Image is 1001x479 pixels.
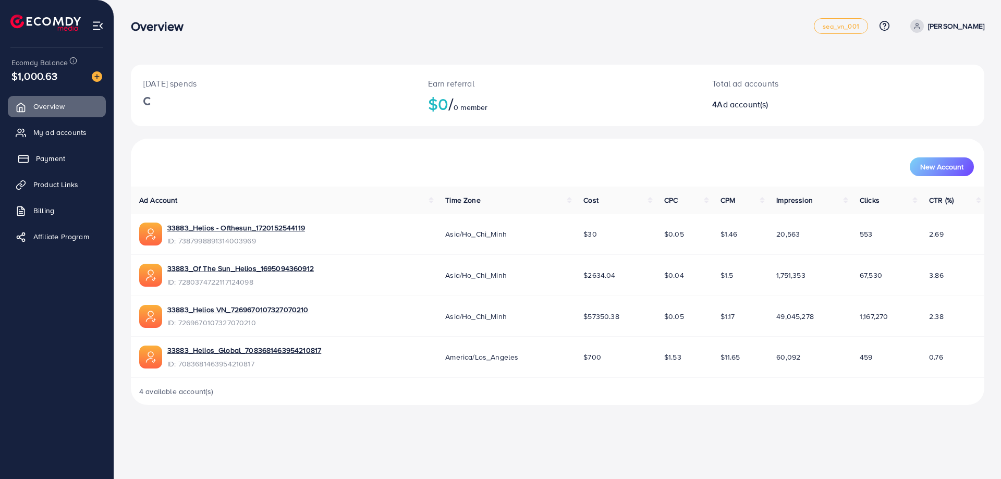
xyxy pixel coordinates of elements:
span: sea_vn_001 [823,23,859,30]
img: ic-ads-acc.e4c84228.svg [139,305,162,328]
h2: $0 [428,94,688,114]
span: Impression [776,195,813,205]
a: 33883_Of The Sun_Helios_1695094360912 [167,263,314,274]
span: CTR (%) [929,195,954,205]
span: 0 member [454,102,487,113]
span: 20,563 [776,229,800,239]
span: 60,092 [776,352,800,362]
a: Overview [8,96,106,117]
span: CPC [664,195,678,205]
a: My ad accounts [8,122,106,143]
span: 553 [860,229,872,239]
span: Payment [36,153,65,164]
p: [PERSON_NAME] [928,20,984,32]
span: / [448,92,454,116]
h2: 4 [712,100,900,109]
span: 3.86 [929,270,944,280]
a: sea_vn_001 [814,18,868,34]
span: $0.04 [664,270,684,280]
span: ID: 7083681463954210817 [167,359,321,369]
span: $57350.38 [583,311,619,322]
span: 0.76 [929,352,943,362]
span: New Account [920,163,963,170]
span: Ad Account [139,195,178,205]
span: 49,045,278 [776,311,814,322]
span: 1,167,270 [860,311,888,322]
img: menu [92,20,104,32]
span: $1.53 [664,352,681,362]
span: $1,000.63 [11,68,57,83]
span: America/Los_Angeles [445,352,518,362]
span: Ad account(s) [717,99,768,110]
a: 33883_Helios - Ofthesun_1720152544119 [167,223,305,233]
img: ic-ads-acc.e4c84228.svg [139,346,162,369]
span: Overview [33,101,65,112]
span: Asia/Ho_Chi_Minh [445,270,507,280]
span: 4 available account(s) [139,386,214,397]
span: $1.46 [721,229,738,239]
span: 2.38 [929,311,944,322]
a: Payment [8,148,106,169]
span: Time Zone [445,195,480,205]
span: My ad accounts [33,127,87,138]
span: Asia/Ho_Chi_Minh [445,311,507,322]
span: ID: 7387998891314003969 [167,236,305,246]
img: ic-ads-acc.e4c84228.svg [139,223,162,245]
span: Affiliate Program [33,231,89,242]
span: ID: 7269670107327070210 [167,317,309,328]
span: $1.17 [721,311,735,322]
span: CPM [721,195,735,205]
a: Product Links [8,174,106,195]
span: 2.69 [929,229,944,239]
img: image [92,71,102,82]
span: Billing [33,205,54,216]
span: Ecomdy Balance [11,57,68,68]
p: Total ad accounts [712,77,900,90]
a: [PERSON_NAME] [906,19,984,33]
span: Cost [583,195,599,205]
span: $2634.04 [583,270,615,280]
img: ic-ads-acc.e4c84228.svg [139,264,162,287]
span: $700 [583,352,601,362]
span: 67,530 [860,270,882,280]
a: 33883_Helios_Global_7083681463954210817 [167,345,321,355]
span: Asia/Ho_Chi_Minh [445,229,507,239]
p: [DATE] spends [143,77,403,90]
a: 33883_Helios VN_7269670107327070210 [167,304,309,315]
span: 459 [860,352,872,362]
h3: Overview [131,19,192,34]
span: ID: 7280374722117124098 [167,277,314,287]
span: $0.05 [664,229,684,239]
img: logo [10,15,81,31]
p: Earn referral [428,77,688,90]
span: 1,751,353 [776,270,805,280]
a: Billing [8,200,106,221]
span: $11.65 [721,352,740,362]
span: $30 [583,229,596,239]
span: Product Links [33,179,78,190]
span: $0.05 [664,311,684,322]
a: Affiliate Program [8,226,106,247]
span: $1.5 [721,270,734,280]
span: Clicks [860,195,880,205]
button: New Account [910,157,974,176]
